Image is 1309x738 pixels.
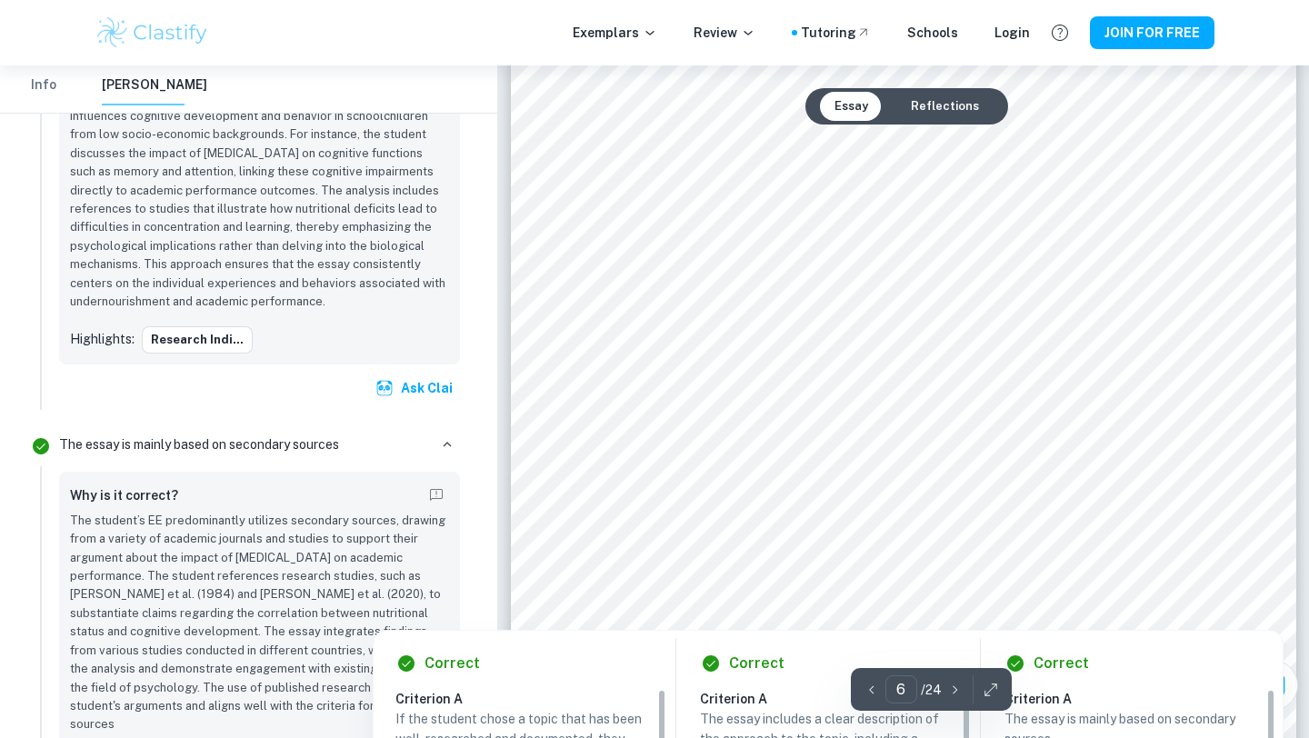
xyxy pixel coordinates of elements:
svg: Correct [30,435,52,457]
h6: Criterion A [395,689,666,709]
p: Review [694,23,755,43]
button: Ask Clai [372,372,460,404]
p: Exemplars [573,23,657,43]
p: Highlights: [70,329,135,349]
button: Reflections [896,92,994,121]
button: JOIN FOR FREE [1090,16,1214,49]
button: Essay [820,92,883,121]
button: Info [22,65,65,105]
h6: Why is it correct? [70,485,178,505]
button: [PERSON_NAME] [102,65,207,105]
img: Clastify logo [95,15,210,51]
img: clai.svg [375,379,394,397]
h6: Correct [1034,653,1089,674]
a: Tutoring [801,23,871,43]
h6: Criterion A [700,689,971,709]
button: Help and Feedback [1044,17,1075,48]
p: / 24 [921,680,942,700]
p: The essay is mainly based on secondary sources [59,434,339,454]
a: Login [994,23,1030,43]
p: The student effectively maintains focus on the psychological aspects of academic performance, exa... [70,70,449,311]
button: Research indi... [142,326,253,354]
a: Schools [907,23,958,43]
button: Report mistake/confusion [424,483,449,508]
p: The student’s EE predominantly utilizes secondary sources, drawing from a variety of academic jou... [70,512,449,734]
h6: Criterion A [1004,689,1275,709]
h6: Correct [729,653,784,674]
h6: Correct [425,653,480,674]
